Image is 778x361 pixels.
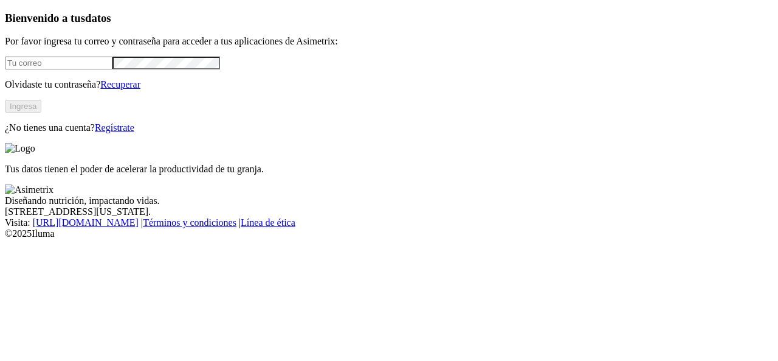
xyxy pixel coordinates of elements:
[100,79,140,89] a: Recuperar
[5,143,35,154] img: Logo
[5,228,773,239] div: © 2025 Iluma
[33,217,139,228] a: [URL][DOMAIN_NAME]
[85,12,111,24] span: datos
[5,57,112,69] input: Tu correo
[5,79,773,90] p: Olvidaste tu contraseña?
[5,195,773,206] div: Diseñando nutrición, impactando vidas.
[5,206,773,217] div: [STREET_ADDRESS][US_STATE].
[5,100,41,113] button: Ingresa
[5,184,53,195] img: Asimetrix
[5,122,773,133] p: ¿No tienes una cuenta?
[143,217,236,228] a: Términos y condiciones
[5,217,773,228] div: Visita : | |
[241,217,295,228] a: Línea de ética
[5,36,773,47] p: Por favor ingresa tu correo y contraseña para acceder a tus aplicaciones de Asimetrix:
[5,12,773,25] h3: Bienvenido a tus
[5,164,773,175] p: Tus datos tienen el poder de acelerar la productividad de tu granja.
[95,122,134,133] a: Regístrate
